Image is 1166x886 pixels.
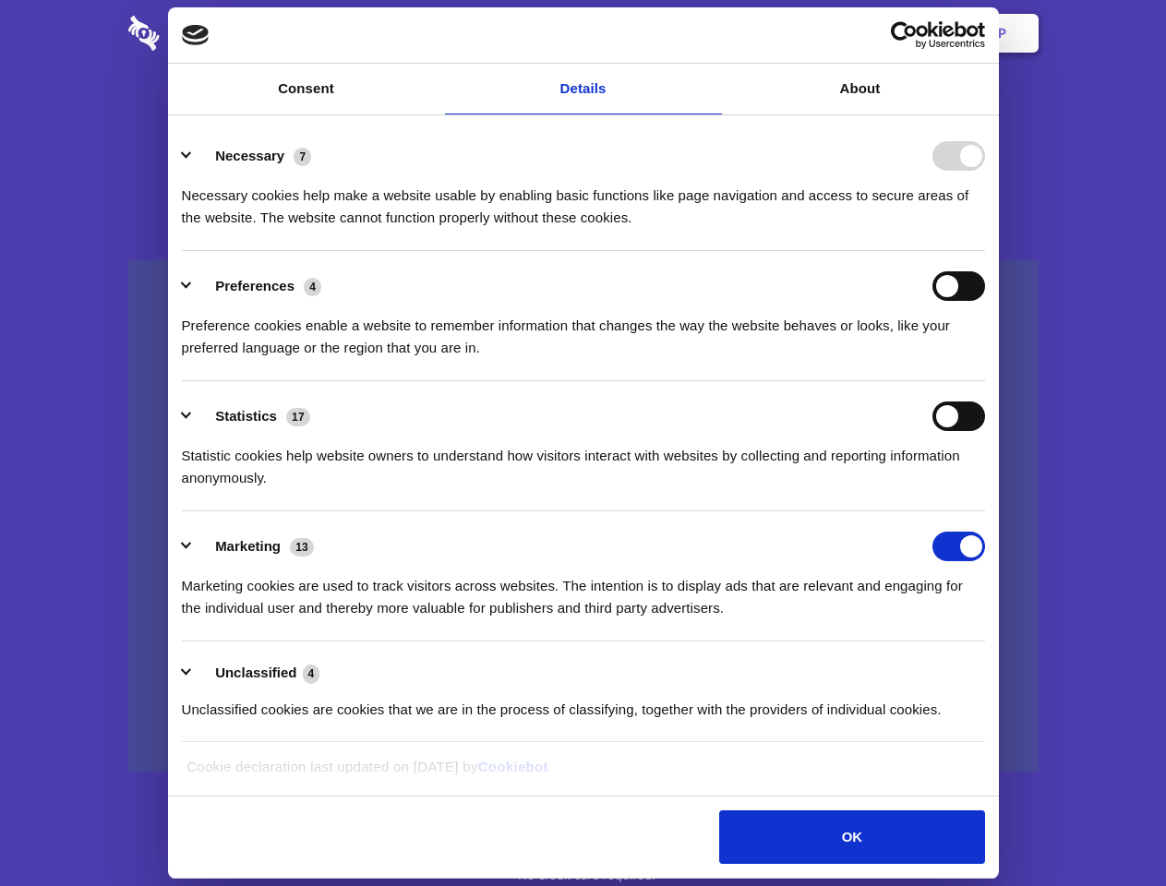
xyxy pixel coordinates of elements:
div: Necessary cookies help make a website usable by enabling basic functions like page navigation and... [182,171,985,229]
div: Cookie declaration last updated on [DATE] by [173,756,993,792]
img: logo-wordmark-white-trans-d4663122ce5f474addd5e946df7df03e33cb6a1c49d2221995e7729f52c070b2.svg [128,16,286,51]
a: About [722,64,999,114]
button: Marketing (13) [182,532,326,561]
span: 4 [303,664,320,683]
label: Necessary [215,148,284,163]
button: OK [719,810,984,864]
span: 7 [294,148,311,166]
button: Statistics (17) [182,401,322,431]
label: Statistics [215,408,277,424]
a: Details [445,64,722,114]
a: Wistia video thumbnail [128,260,1039,772]
span: 4 [304,278,321,296]
img: logo [182,25,210,45]
h1: Eliminate Slack Data Loss. [128,83,1039,150]
button: Preferences (4) [182,271,333,301]
a: Consent [168,64,445,114]
a: Cookiebot [478,759,548,774]
label: Marketing [215,538,281,554]
h4: Auto-redaction of sensitive data, encrypted data sharing and self-destructing private chats. Shar... [128,168,1039,229]
div: Statistic cookies help website owners to understand how visitors interact with websites by collec... [182,431,985,489]
a: Usercentrics Cookiebot - opens in a new window [823,21,985,49]
label: Preferences [215,278,295,293]
a: Login [837,5,918,62]
div: Marketing cookies are used to track visitors across websites. The intention is to display ads tha... [182,561,985,619]
button: Necessary (7) [182,141,323,171]
a: Pricing [542,5,622,62]
div: Preference cookies enable a website to remember information that changes the way the website beha... [182,301,985,359]
span: 17 [286,408,310,426]
button: Unclassified (4) [182,662,331,685]
span: 13 [290,538,314,557]
a: Contact [749,5,834,62]
div: Unclassified cookies are cookies that we are in the process of classifying, together with the pro... [182,685,985,721]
